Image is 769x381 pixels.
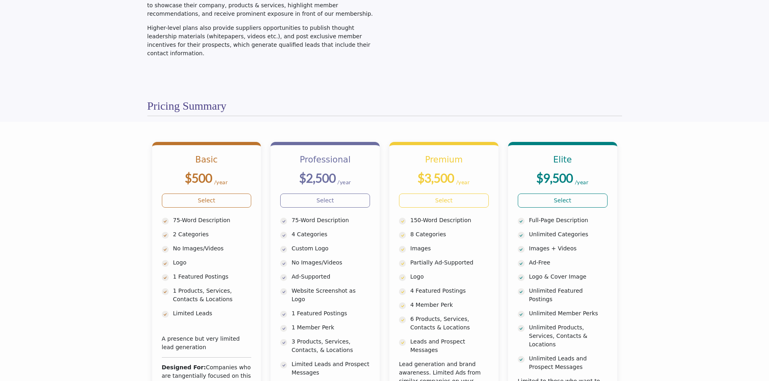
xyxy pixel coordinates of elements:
sub: /year [456,179,470,185]
h2: Pricing Summary [147,99,227,113]
p: Logo [173,258,252,267]
p: Custom Logo [291,244,370,253]
p: 4 Member Perk [410,301,489,309]
sub: /year [214,179,228,185]
p: Full-Page Description [529,216,608,225]
p: 2 Categories [173,230,252,239]
p: Images + Videos [529,244,608,253]
b: $500 [185,171,212,185]
b: Basic [195,155,218,164]
p: 150-Word Description [410,216,489,225]
p: Website Screenshot as Logo [291,287,370,304]
b: $3,500 [418,171,454,185]
p: 8 Categories [410,230,489,239]
p: Logo & Cover Image [529,273,608,281]
p: 1 Member Perk [291,323,370,332]
a: Select [518,194,608,208]
p: Unlimited Products, Services, Contacts & Locations [529,323,608,349]
p: No Images/Videos [173,244,252,253]
a: Select [162,194,252,208]
sub: /year [337,179,351,185]
a: Select [399,194,489,208]
p: 1 Featured Postings [291,309,370,318]
b: Premium [425,155,463,164]
b: Designed For: [162,364,206,371]
p: 1 Products, Services, Contacts & Locations [173,287,252,304]
p: 4 Featured Postings [410,287,489,295]
p: Unlimited Leads and Prospect Messages [529,354,608,371]
p: 4 Categories [291,230,370,239]
p: Unlimited Featured Postings [529,287,608,304]
p: 3 Products, Services, Contacts, & Locations [291,337,370,354]
a: Select [280,194,370,208]
p: 1 Featured Postings [173,273,252,281]
b: $9,500 [536,171,573,185]
p: Higher-level plans also provide suppliers opportunities to publish thought leadership materials (... [147,24,380,58]
p: A presence but very limited lead generation [162,335,252,352]
p: Logo [410,273,489,281]
p: Unlimited Member Perks [529,309,608,318]
p: 75-Word Description [173,216,252,225]
b: Elite [553,155,572,164]
p: No Images/Videos [291,258,370,267]
p: Limited Leads [173,309,252,318]
p: 75-Word Description [291,216,370,225]
p: Ad-Supported [291,273,370,281]
p: Ad-Free [529,258,608,267]
p: Leads and Prospect Messages [410,337,489,354]
p: 6 Products, Services, Contacts & Locations [410,315,489,332]
p: Unlimited Categories [529,230,608,239]
p: Images [410,244,489,253]
b: Professional [300,155,351,164]
p: Partially Ad-Supported [410,258,489,267]
sub: /year [575,179,589,185]
b: $2,500 [299,171,336,185]
p: Limited Leads and Prospect Messages [291,360,370,377]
